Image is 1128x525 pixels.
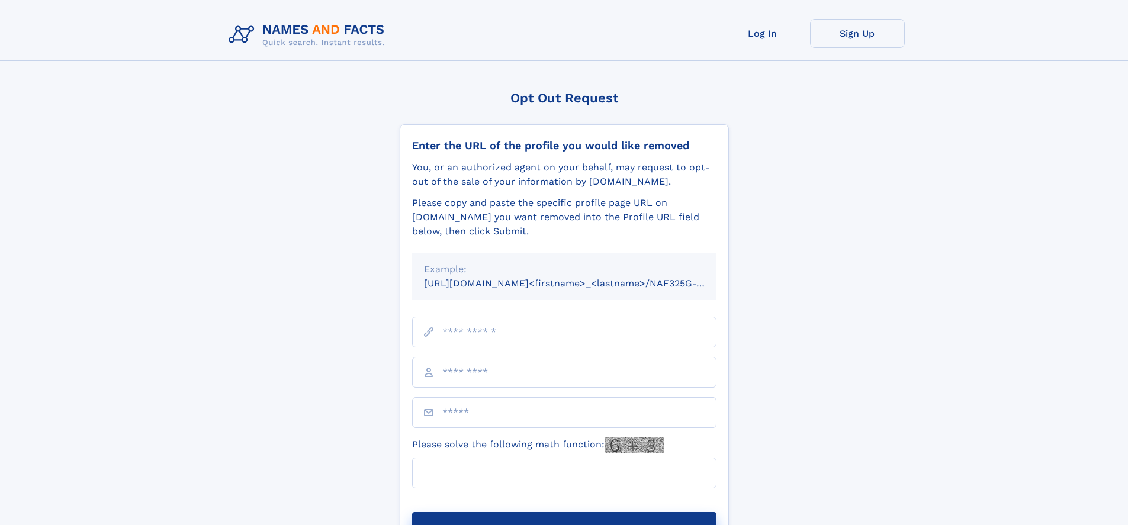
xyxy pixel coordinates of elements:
[400,91,729,105] div: Opt Out Request
[412,160,716,189] div: You, or an authorized agent on your behalf, may request to opt-out of the sale of your informatio...
[412,196,716,239] div: Please copy and paste the specific profile page URL on [DOMAIN_NAME] you want removed into the Pr...
[224,19,394,51] img: Logo Names and Facts
[424,278,739,289] small: [URL][DOMAIN_NAME]<firstname>_<lastname>/NAF325G-xxxxxxxx
[412,139,716,152] div: Enter the URL of the profile you would like removed
[810,19,905,48] a: Sign Up
[424,262,705,276] div: Example:
[412,437,664,453] label: Please solve the following math function:
[715,19,810,48] a: Log In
